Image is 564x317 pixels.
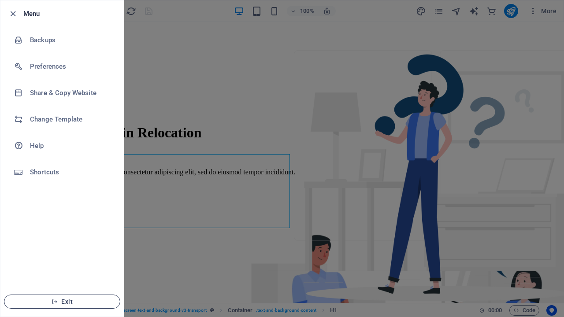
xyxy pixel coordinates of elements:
h6: Share & Copy Website [30,88,111,98]
a: Help [0,133,124,159]
h6: Shortcuts [30,167,111,177]
h6: Help [30,140,111,151]
h6: Menu [23,8,117,19]
h6: Change Template [30,114,111,125]
button: Exit [4,295,120,309]
a: Skip to main content [4,4,62,11]
h6: Backups [30,35,111,45]
h6: Preferences [30,61,111,72]
span: Exit [11,298,113,305]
